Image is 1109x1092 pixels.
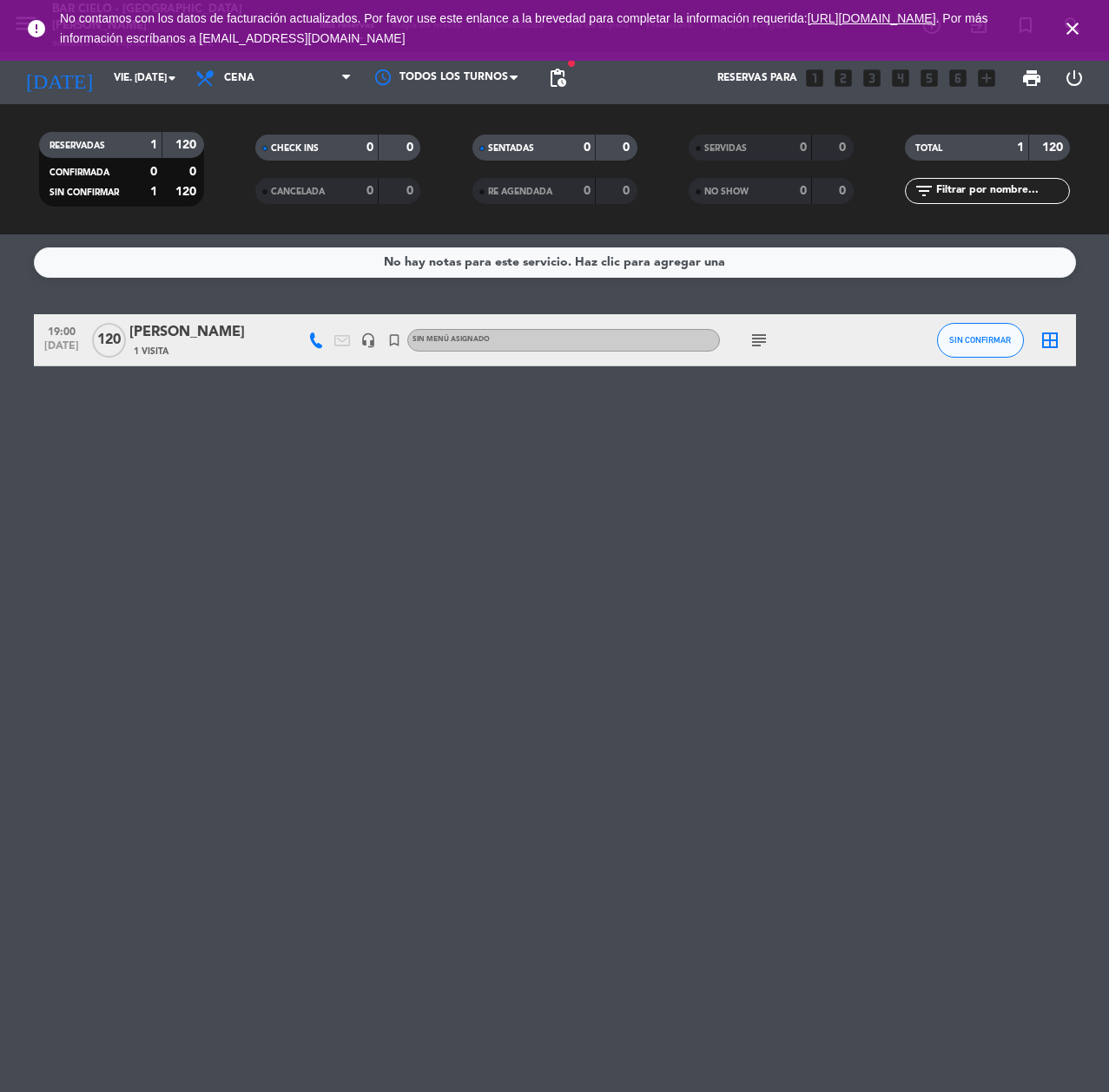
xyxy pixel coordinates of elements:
[839,185,849,197] strong: 0
[915,144,942,153] span: TOTAL
[1040,330,1060,351] i: border_all
[889,67,912,89] i: looks_4
[803,67,826,89] i: looks_one
[1042,141,1066,154] strong: 120
[623,185,633,197] strong: 0
[717,72,797,84] span: Reservas para
[839,141,849,154] strong: 0
[40,320,83,340] span: 19:00
[26,18,47,39] i: error
[50,168,109,177] span: CONFIRMADA
[150,139,157,151] strong: 1
[547,68,568,89] span: pending_actions
[937,323,1024,358] button: SIN CONFIRMAR
[384,253,725,273] div: No hay notas para este servicio. Haz clic para agregar una
[60,11,987,45] a: . Por más información escríbanos a [EMAIL_ADDRESS][DOMAIN_NAME]
[1017,141,1024,154] strong: 1
[150,186,157,198] strong: 1
[566,58,577,69] span: fiber_manual_record
[13,59,105,97] i: [DATE]
[50,141,105,150] span: RESERVADAS
[406,141,417,154] strong: 0
[175,139,200,151] strong: 120
[832,67,855,89] i: looks_two
[162,68,182,89] i: arrow_drop_down
[934,181,1069,201] input: Filtrar por nombre...
[584,185,591,197] strong: 0
[366,141,373,154] strong: 0
[800,141,807,154] strong: 0
[704,144,747,153] span: SERVIDAS
[914,181,934,201] i: filter_list
[975,67,998,89] i: add_box
[92,323,126,358] span: 120
[918,67,941,89] i: looks_5
[386,332,402,348] i: turned_in_not
[584,141,591,154] strong: 0
[949,335,1011,345] span: SIN CONFIRMAR
[406,185,417,197] strong: 0
[366,185,373,197] strong: 0
[134,345,168,359] span: 1 Visita
[808,11,936,25] a: [URL][DOMAIN_NAME]
[60,11,987,45] span: No contamos con los datos de facturación actualizados. Por favor use este enlance a la brevedad p...
[704,187,749,196] span: NO SHOW
[413,336,490,343] span: Sin menú asignado
[271,144,319,153] span: CHECK INS
[1062,18,1083,39] i: close
[861,67,883,89] i: looks_3
[224,72,254,84] span: Cena
[749,330,769,351] i: subject
[150,166,157,178] strong: 0
[271,187,325,196] span: CANCELADA
[175,186,200,198] strong: 120
[623,141,633,154] strong: 0
[129,321,277,344] div: [PERSON_NAME]
[360,332,376,348] i: headset_mic
[488,144,534,153] span: SENTADAS
[1053,52,1096,104] div: LOG OUT
[40,340,83,360] span: [DATE]
[947,67,969,89] i: looks_6
[488,187,552,196] span: RE AGENDADA
[1021,68,1042,89] span: print
[800,185,807,197] strong: 0
[189,166,200,178] strong: 0
[1064,68,1085,89] i: power_settings_new
[50,188,119,197] span: SIN CONFIRMAR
